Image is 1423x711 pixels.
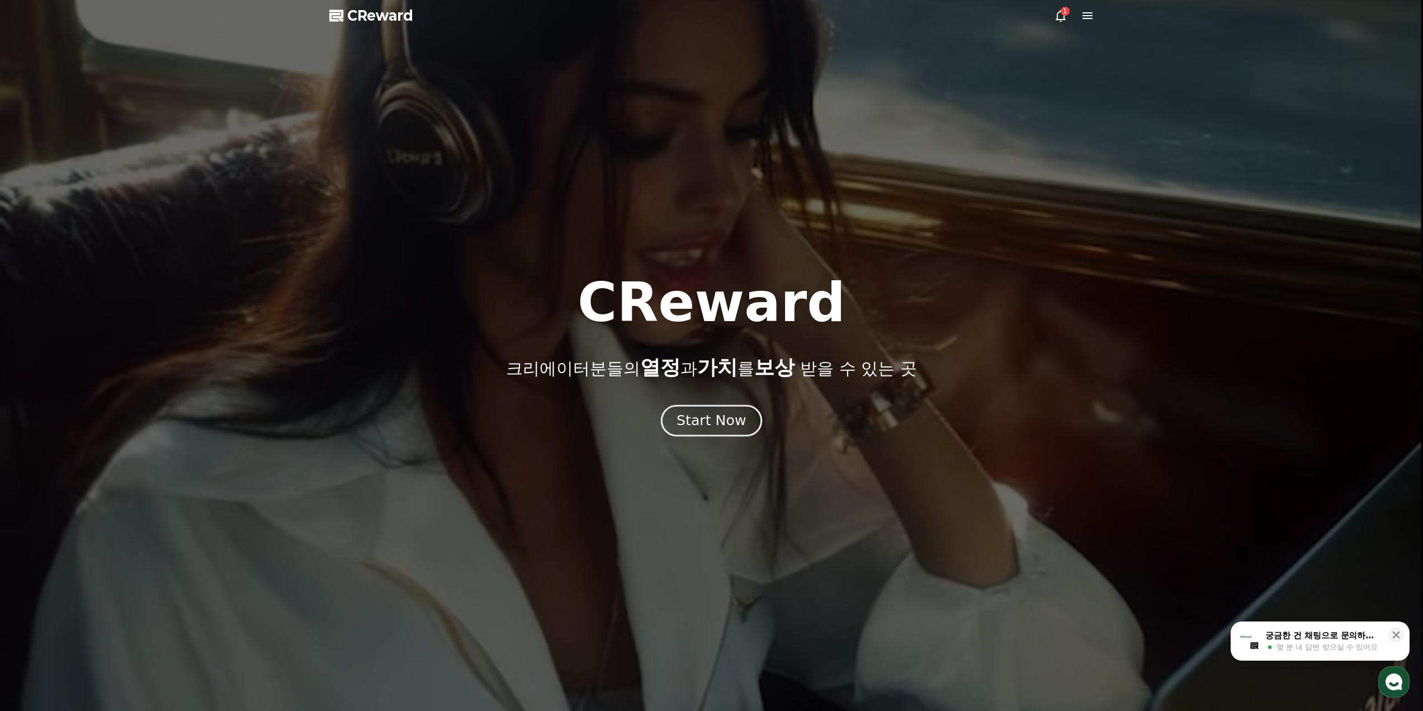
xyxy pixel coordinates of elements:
span: 보상 [754,356,795,379]
span: 열정 [640,356,680,379]
a: 1 [1054,9,1067,22]
p: 크리에이터분들의 과 를 받을 수 있는 곳 [506,356,916,379]
a: CReward [329,7,413,25]
span: 홈 [35,371,42,380]
a: 설정 [144,355,215,383]
span: 대화 [102,372,116,381]
span: 설정 [173,371,186,380]
div: Start Now [677,411,746,430]
a: Start Now [663,417,760,427]
h1: CReward [578,276,845,329]
a: 대화 [74,355,144,383]
span: 가치 [697,356,737,379]
div: 1 [1061,7,1070,16]
a: 홈 [3,355,74,383]
span: CReward [347,7,413,25]
button: Start Now [661,404,762,436]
